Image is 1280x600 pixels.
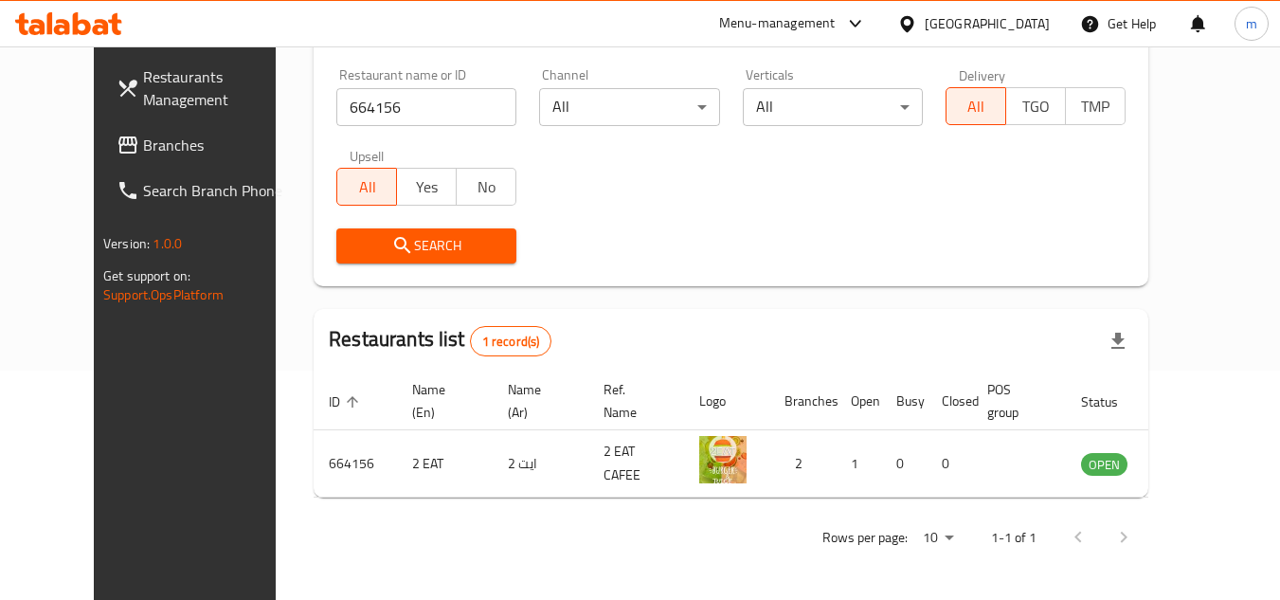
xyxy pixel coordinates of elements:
label: Delivery [959,68,1006,82]
div: Total records count [470,326,552,356]
div: Export file [1095,318,1141,364]
td: 0 [881,430,927,498]
span: All [954,93,999,120]
span: Name (Ar) [508,378,566,424]
span: Version: [103,231,150,256]
span: 1 record(s) [471,333,551,351]
span: TGO [1014,93,1058,120]
div: [GEOGRAPHIC_DATA] [925,13,1050,34]
div: Rows per page: [915,524,961,553]
div: All [539,88,719,126]
td: 2 ايت [493,430,588,498]
span: Yes [405,173,449,201]
span: ID [329,391,365,413]
a: Search Branch Phone [101,168,308,213]
span: OPEN [1081,454,1127,476]
h2: Restaurants list [329,325,551,356]
td: 664156 [314,430,397,498]
a: Branches [101,122,308,168]
span: Search [352,234,501,258]
input: Search for restaurant name or ID.. [336,88,516,126]
a: Support.OpsPlatform [103,282,224,307]
table: enhanced table [314,373,1231,498]
th: Logo [684,373,769,430]
span: Search Branch Phone [143,179,293,202]
span: Branches [143,134,293,156]
span: TMP [1073,93,1118,120]
span: No [464,173,509,201]
div: OPEN [1081,453,1127,476]
span: All [345,173,389,201]
h2: Restaurant search [336,23,1126,51]
td: 2 EAT [397,430,493,498]
button: Search [336,228,516,264]
th: Closed [927,373,972,430]
td: 2 EAT CAFEE [588,430,684,498]
button: No [456,168,516,206]
img: 2 EAT [699,436,747,483]
th: Busy [881,373,927,430]
a: Restaurants Management [101,54,308,122]
p: 1-1 of 1 [991,526,1037,550]
button: All [946,87,1006,125]
th: Branches [769,373,836,430]
span: Name (En) [412,378,470,424]
td: 2 [769,430,836,498]
span: 1.0.0 [153,231,182,256]
td: 1 [836,430,881,498]
span: Get support on: [103,264,190,288]
span: Ref. Name [604,378,661,424]
span: m [1246,13,1257,34]
span: Restaurants Management [143,65,293,111]
span: Status [1081,391,1143,413]
span: POS group [987,378,1043,424]
button: All [336,168,397,206]
th: Open [836,373,881,430]
div: Menu-management [719,12,836,35]
div: All [743,88,923,126]
td: 0 [927,430,972,498]
button: TGO [1005,87,1066,125]
button: Yes [396,168,457,206]
p: Rows per page: [822,526,908,550]
label: Upsell [350,149,385,162]
button: TMP [1065,87,1126,125]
